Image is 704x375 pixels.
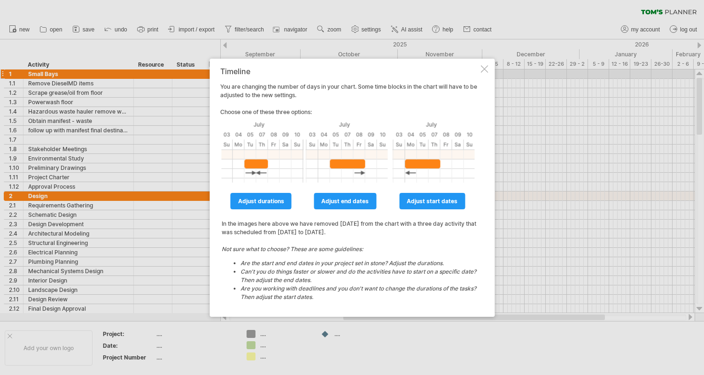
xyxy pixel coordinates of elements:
li: Are you working with deadlines and you don't want to change the durations of the tasks? Then adju... [240,284,477,301]
span: adjust start dates [407,198,457,205]
a: adjust start dates [399,193,465,209]
div: You are changing the number of days in your chart. Some time blocks in the chart will have to be ... [220,67,479,308]
li: Are the start and end dates in your project set in stone? Adjust the durations. [240,259,477,268]
a: adjust durations [231,193,292,209]
span: adjust durations [238,198,284,205]
i: Not sure what to choose? These are some guidelines: [222,245,477,301]
span: adjust end dates [321,198,369,205]
li: Can't you do things faster or slower and do the activities have to start on a specific date? Then... [240,268,477,284]
td: In the images here above we have removed [DATE] from the chart with a three day activity that was... [221,211,478,307]
div: Timeline [220,67,479,76]
a: adjust end dates [314,193,376,209]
